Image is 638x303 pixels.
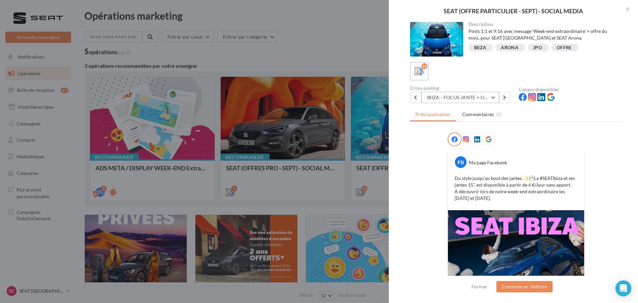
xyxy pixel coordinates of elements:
div: FB [455,156,467,168]
p: Du style jusqu’au bout des jantes. ✨ La #SEATIbiza et ses jantes 15’’, est disponible à partir de... [455,175,578,202]
div: ARONA [501,45,518,50]
div: 16 [421,63,427,69]
div: Cross-posting [410,86,513,90]
div: JPO [533,45,542,50]
span: Commentaires [462,111,494,118]
div: Ma page Facebook [469,159,507,166]
button: Commencer l'édition [496,281,553,292]
div: Open Intercom Messenger [615,280,631,296]
button: Fermer [469,283,490,291]
div: OFFRE [557,45,572,50]
div: SEAT (OFFRE PARTICULIER - SEPT) - SOCIAL MEDIA [399,8,627,14]
div: Description [469,22,617,27]
div: Canaux disponibles [519,87,622,92]
div: Posts 1:1 et 9:16 avec message 'Week-end extraordinaire' + offre du mois, pour SEAT [GEOGRAPHIC_D... [469,28,617,41]
button: IBIZA - FOCUS JANTE + OFFRE [421,92,499,103]
div: IBIZA [474,45,486,50]
span: (0) [496,112,502,117]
